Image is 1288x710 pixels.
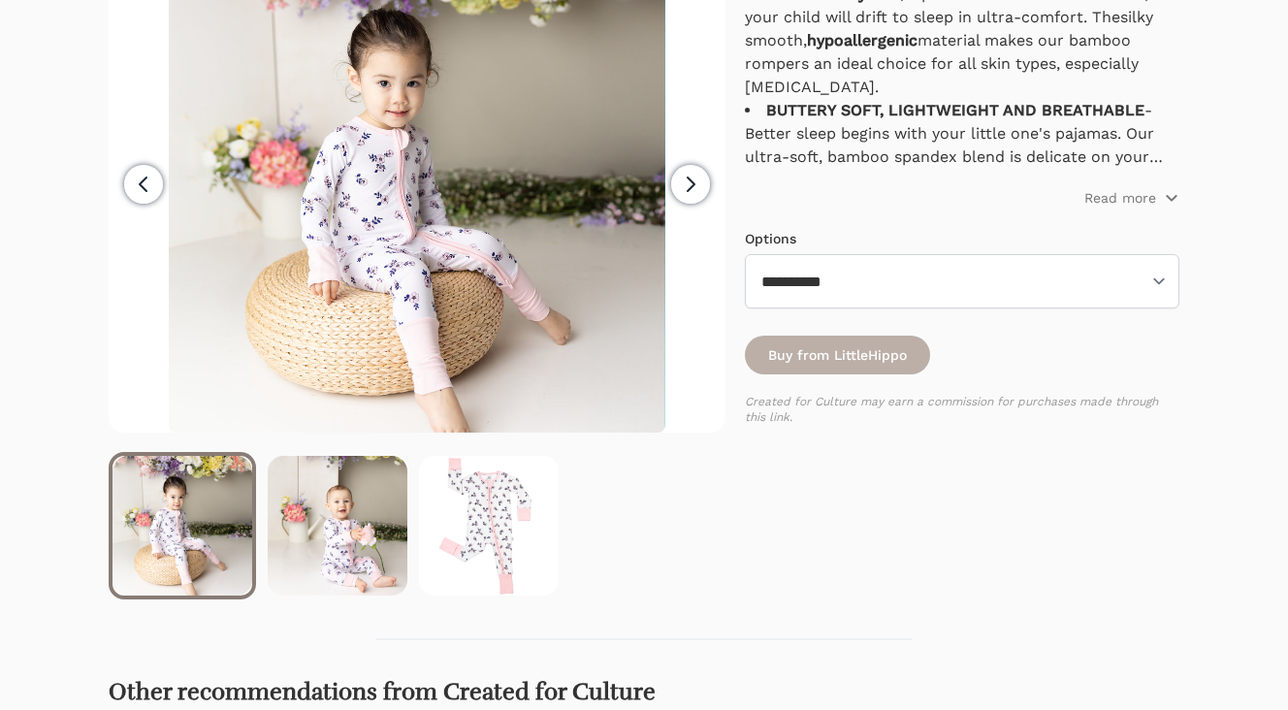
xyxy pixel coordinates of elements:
[745,231,796,246] label: Options
[766,101,1144,119] strong: BUTTERY SOFT, LIGHTWEIGHT AND BREATHABLE
[745,8,1153,49] span: silky smooth
[1084,188,1156,208] p: Read more
[1084,188,1179,208] button: Read more
[745,336,930,374] a: Buy from LittleHippo
[745,101,1163,212] span: - Better sleep begins with your little one's pajamas. Our ultra-soft, bamboo spandex blend is del...
[745,394,1179,425] p: Created for Culture may earn a commission for purchases made through this link.
[807,31,918,49] span: hypoallergenic
[109,679,1179,706] h2: Other recommendations from Created for Culture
